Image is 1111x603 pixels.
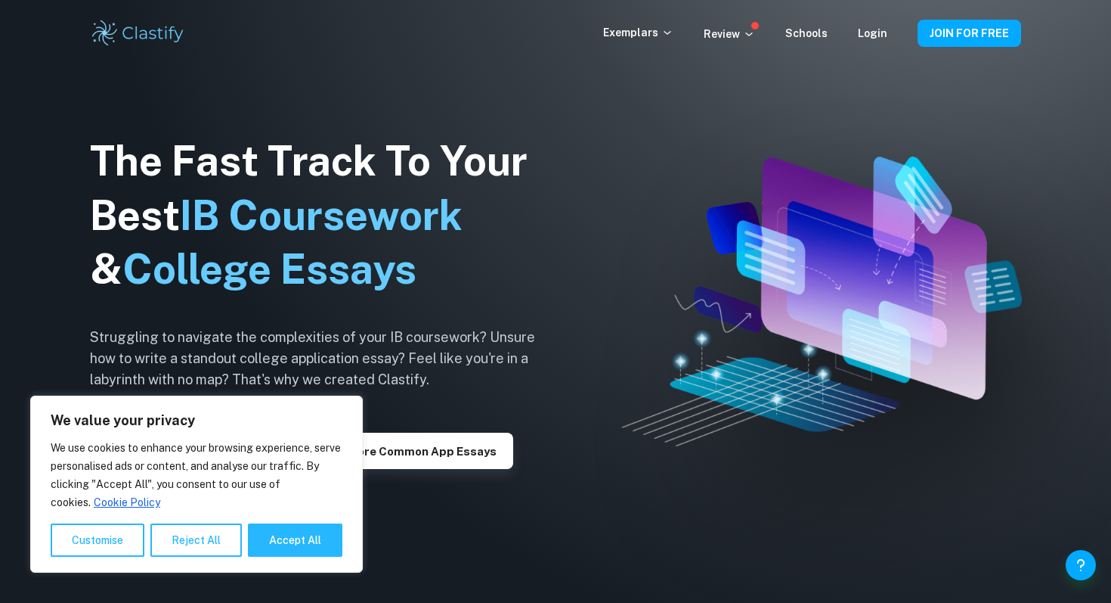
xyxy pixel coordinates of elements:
[858,27,887,39] a: Login
[90,18,186,48] img: Clastify logo
[93,496,161,509] a: Cookie Policy
[51,412,342,430] p: We value your privacy
[150,524,242,557] button: Reject All
[180,191,463,239] span: IB Coursework
[603,24,673,41] p: Exemplars
[51,439,342,511] p: We use cookies to enhance your browsing experience, serve personalised ads or content, and analys...
[316,433,513,469] button: Explore Common App essays
[704,26,755,42] p: Review
[248,524,342,557] button: Accept All
[316,443,513,458] a: Explore Common App essays
[51,524,144,557] button: Customise
[1066,550,1096,580] button: Help and Feedback
[90,134,559,297] h1: The Fast Track To Your Best &
[785,27,828,39] a: Schools
[122,245,416,293] span: College Essays
[90,327,559,390] h6: Struggling to navigate the complexities of your IB coursework? Unsure how to write a standout col...
[918,20,1021,47] button: JOIN FOR FREE
[30,396,363,573] div: We value your privacy
[622,157,1022,446] img: Clastify hero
